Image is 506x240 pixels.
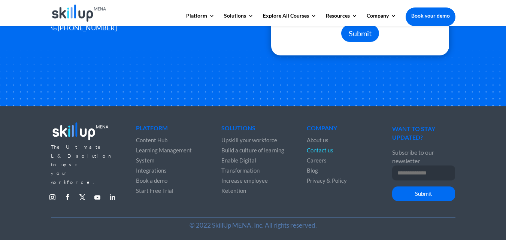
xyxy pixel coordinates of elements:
a: Follow on Facebook [61,191,73,203]
a: Learning Management System [136,147,192,164]
a: Upskill your workforce [221,137,277,143]
a: Blog [307,167,318,174]
a: Enable Digital Transformation [221,157,260,174]
a: Follow on Youtube [91,191,103,203]
a: Company [367,13,396,26]
span: Submit [415,190,432,197]
a: Solutions [224,13,254,26]
a: Increase employee Retention [221,177,268,194]
h4: Platform [136,125,199,135]
h4: Company [307,125,370,135]
button: Submit [341,25,379,42]
img: Skillup Mena [52,4,106,22]
a: Follow on X [76,191,88,203]
span: Submit [349,29,372,38]
a: Book a demo [136,177,167,184]
a: Privacy & Policy [307,177,347,184]
a: Follow on Instagram [46,191,58,203]
a: Careers [307,157,327,164]
a: Content Hub [136,137,167,143]
span: The Ultimate L&D solution to upskill your workforce. [51,144,113,185]
a: Explore All Courses [263,13,316,26]
h4: Solutions [221,125,284,135]
a: Resources [326,13,357,26]
a: Contact us [307,147,333,154]
img: footer_logo [51,120,110,142]
a: Start Free Trial [136,187,173,194]
a: Integrations [136,167,167,174]
a: Book your demo [406,7,455,24]
p: Subscribe to our newsletter [392,148,455,165]
button: Submit [392,186,455,201]
p: © 2022 SkillUp MENA, Inc. All rights reserved. [51,221,455,230]
a: Call phone number +966 56 566 9461 [58,24,117,32]
a: Build a culture of learning [221,147,284,154]
iframe: Chat Widget [469,204,506,240]
a: About us [307,137,328,143]
a: Platform [186,13,215,26]
span: WANT TO STAY UPDATED? [392,125,435,141]
a: Follow on LinkedIn [106,191,118,203]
